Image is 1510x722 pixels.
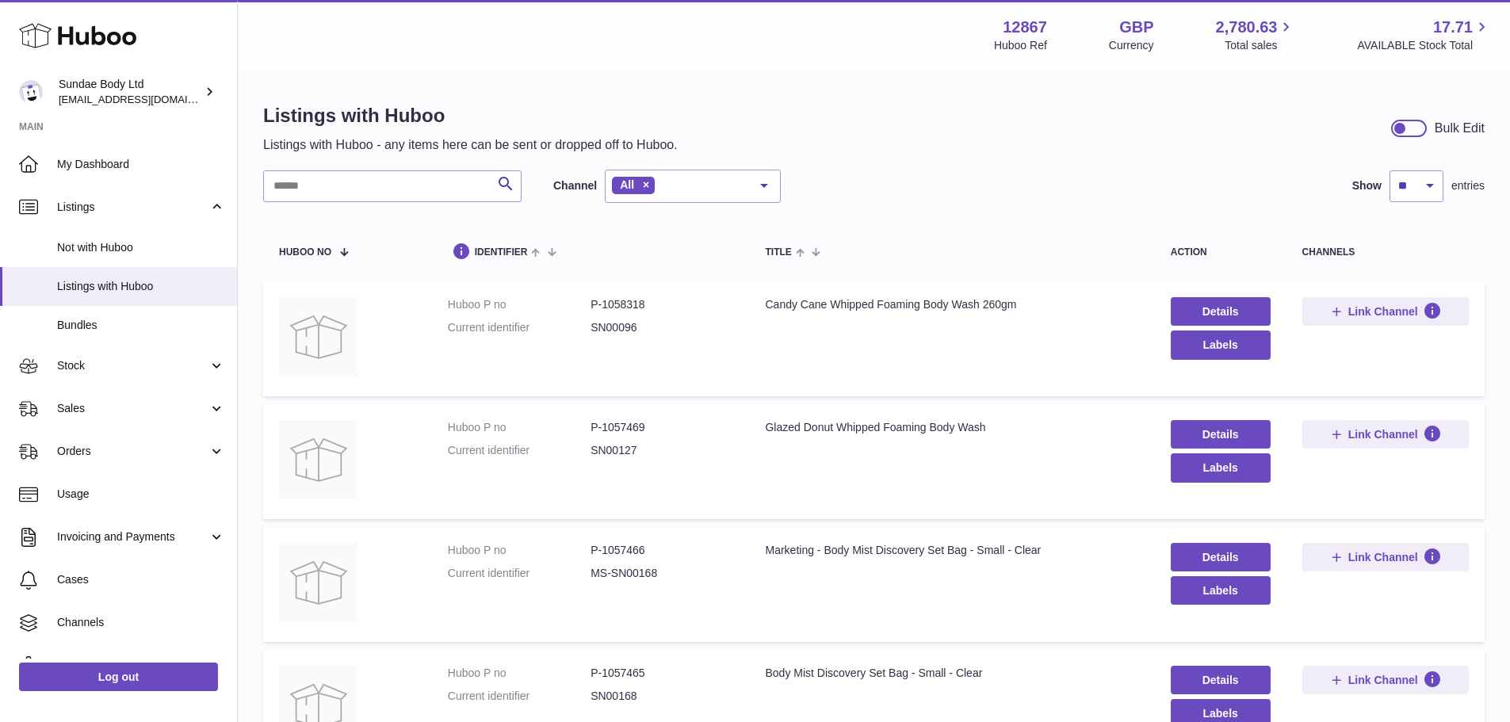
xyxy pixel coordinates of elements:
h1: Listings with Huboo [263,103,678,128]
img: Glazed Donut Whipped Foaming Body Wash [279,420,358,499]
div: Marketing - Body Mist Discovery Set Bag - Small - Clear [765,543,1138,558]
dd: P-1057466 [591,543,733,558]
span: AVAILABLE Stock Total [1357,38,1491,53]
button: Labels [1171,576,1271,605]
dt: Huboo P no [448,666,591,681]
button: Link Channel [1302,420,1469,449]
div: Bulk Edit [1435,120,1485,137]
dt: Current identifier [448,443,591,458]
dt: Huboo P no [448,297,591,312]
strong: 12867 [1003,17,1047,38]
button: Link Channel [1302,666,1469,694]
dd: SN00096 [591,320,733,335]
label: Channel [553,178,597,193]
span: Link Channel [1348,304,1418,319]
dt: Huboo P no [448,420,591,435]
button: Link Channel [1302,297,1469,326]
a: Log out [19,663,218,691]
label: Show [1352,178,1382,193]
dd: P-1057465 [591,666,733,681]
span: Invoicing and Payments [57,529,208,544]
div: Candy Cane Whipped Foaming Body Wash 260gm [765,297,1138,312]
a: 2,780.63 Total sales [1216,17,1296,53]
img: Candy Cane Whipped Foaming Body Wash 260gm [279,297,358,376]
dt: Current identifier [448,689,591,704]
dd: P-1058318 [591,297,733,312]
a: Details [1171,543,1271,571]
span: entries [1451,178,1485,193]
a: Details [1171,420,1271,449]
dt: Huboo P no [448,543,591,558]
span: Sales [57,401,208,416]
button: Link Channel [1302,543,1469,571]
button: Labels [1171,453,1271,482]
span: Cases [57,572,225,587]
span: Usage [57,487,225,502]
span: 17.71 [1433,17,1473,38]
p: Listings with Huboo - any items here can be sent or dropped off to Huboo. [263,136,678,154]
div: action [1171,247,1271,258]
span: Listings [57,200,208,215]
span: My Dashboard [57,157,225,172]
img: Marketing - Body Mist Discovery Set Bag - Small - Clear [279,543,358,622]
a: Details [1171,666,1271,694]
div: channels [1302,247,1469,258]
a: Details [1171,297,1271,326]
span: title [765,247,791,258]
div: Huboo Ref [994,38,1047,53]
span: Channels [57,615,225,630]
dd: SN00127 [591,443,733,458]
div: Body Mist Discovery Set Bag - Small - Clear [765,666,1138,681]
span: Huboo no [279,247,331,258]
dt: Current identifier [448,566,591,581]
div: Glazed Donut Whipped Foaming Body Wash [765,420,1138,435]
span: identifier [475,247,528,258]
span: Total sales [1225,38,1295,53]
span: Link Channel [1348,427,1418,441]
img: internalAdmin-12867@internal.huboo.com [19,80,43,104]
dd: MS-SN00168 [591,566,733,581]
span: Settings [57,658,225,673]
dd: SN00168 [591,689,733,704]
span: Orders [57,444,208,459]
a: 17.71 AVAILABLE Stock Total [1357,17,1491,53]
span: [EMAIL_ADDRESS][DOMAIN_NAME] [59,93,233,105]
span: Not with Huboo [57,240,225,255]
div: Currency [1109,38,1154,53]
span: All [620,178,634,191]
span: Link Channel [1348,550,1418,564]
span: Listings with Huboo [57,279,225,294]
div: Sundae Body Ltd [59,77,201,107]
span: Bundles [57,318,225,333]
span: 2,780.63 [1216,17,1278,38]
button: Labels [1171,330,1271,359]
dd: P-1057469 [591,420,733,435]
strong: GBP [1119,17,1153,38]
span: Link Channel [1348,673,1418,687]
span: Stock [57,358,208,373]
dt: Current identifier [448,320,591,335]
